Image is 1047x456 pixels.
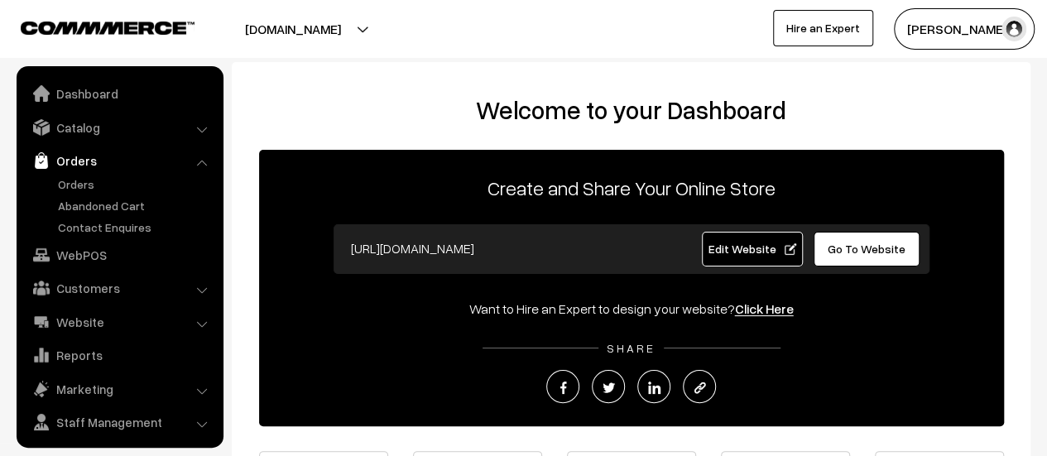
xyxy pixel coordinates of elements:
img: COMMMERCE [21,22,195,34]
button: [DOMAIN_NAME] [187,8,399,50]
a: WebPOS [21,240,218,270]
span: Edit Website [708,242,796,256]
a: Catalog [21,113,218,142]
a: Contact Enquires [54,218,218,236]
span: Go To Website [828,242,905,256]
button: [PERSON_NAME] [894,8,1035,50]
p: Create and Share Your Online Store [259,173,1004,203]
a: Website [21,307,218,337]
a: Go To Website [814,232,920,266]
img: user [1001,17,1026,41]
a: Marketing [21,374,218,404]
a: Staff Management [21,407,218,437]
a: Edit Website [702,232,803,266]
a: Reports [21,340,218,370]
a: Hire an Expert [773,10,873,46]
div: Want to Hire an Expert to design your website? [259,299,1004,319]
a: COMMMERCE [21,17,166,36]
span: SHARE [598,341,664,355]
a: Orders [54,175,218,193]
a: Abandoned Cart [54,197,218,214]
a: Dashboard [21,79,218,108]
a: Click Here [735,300,794,317]
a: Orders [21,146,218,175]
a: Customers [21,273,218,303]
h2: Welcome to your Dashboard [248,95,1014,125]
